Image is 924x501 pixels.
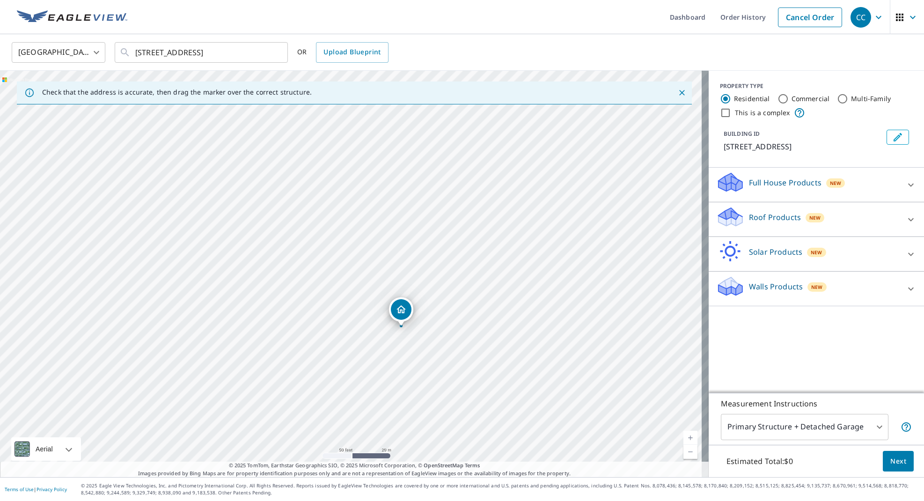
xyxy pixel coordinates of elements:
a: Terms of Use [5,486,34,493]
p: Measurement Instructions [721,398,912,409]
div: OR [297,42,389,63]
div: [GEOGRAPHIC_DATA] [12,39,105,66]
p: | [5,486,67,492]
a: OpenStreetMap [424,462,463,469]
input: Search by address or latitude-longitude [135,39,269,66]
a: Upload Blueprint [316,42,388,63]
p: BUILDING ID [724,130,760,138]
span: New [811,249,822,256]
a: Cancel Order [778,7,842,27]
p: Estimated Total: $0 [719,451,800,472]
a: Privacy Policy [37,486,67,493]
div: Solar ProductsNew [716,241,917,267]
p: Roof Products [749,212,801,223]
span: Upload Blueprint [323,46,381,58]
button: Next [883,451,914,472]
p: Full House Products [749,177,821,188]
div: CC [851,7,871,28]
div: Aerial [33,437,56,461]
label: Commercial [792,94,830,103]
div: Roof ProductsNew [716,206,917,233]
img: EV Logo [17,10,127,24]
span: Next [890,456,906,467]
span: New [811,283,822,291]
p: Walls Products [749,281,803,292]
div: PROPERTY TYPE [720,82,913,90]
button: Edit building 1 [887,130,909,145]
p: [STREET_ADDRESS] [724,141,883,152]
label: Residential [734,94,770,103]
label: This is a complex [735,108,790,118]
div: Dropped pin, building 1, Residential property, 2054 Widgeon Way Dr Germantown, TN 38139 [389,297,413,326]
a: Terms [465,462,480,469]
p: © 2025 Eagle View Technologies, Inc. and Pictometry International Corp. All Rights Reserved. Repo... [81,482,919,496]
a: Current Level 19, Zoom Out [683,445,697,459]
span: New [830,179,841,187]
div: Aerial [11,437,81,461]
div: Full House ProductsNew [716,171,917,198]
span: New [809,214,821,221]
label: Multi-Family [851,94,891,103]
p: Check that the address is accurate, then drag the marker over the correct structure. [42,88,312,96]
div: Primary Structure + Detached Garage [721,414,888,440]
div: Walls ProductsNew [716,275,917,302]
button: Close [676,87,688,99]
span: Your report will include the primary structure and a detached garage if one exists. [901,421,912,433]
a: Current Level 19, Zoom In [683,431,697,445]
span: © 2025 TomTom, Earthstar Geographics SIO, © 2025 Microsoft Corporation, © [229,462,480,470]
p: Solar Products [749,246,802,258]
